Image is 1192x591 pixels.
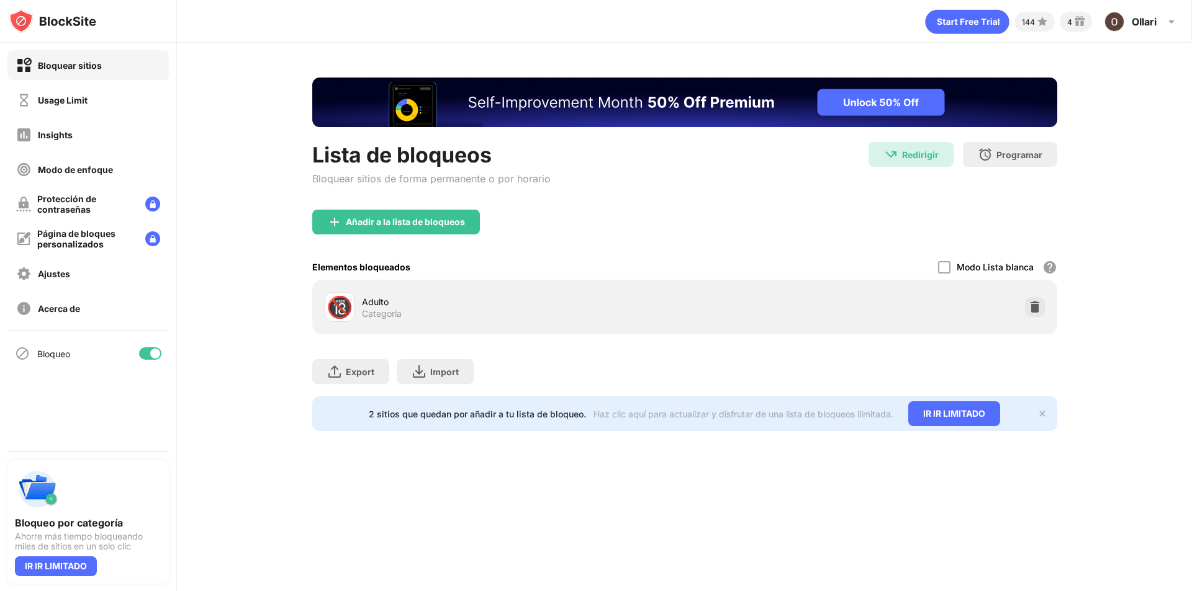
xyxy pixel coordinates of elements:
img: block-on.svg [16,58,32,73]
div: Redirigir [902,149,939,160]
div: Modo de enfoque [38,164,113,175]
div: Lista de bloqueos [312,142,551,167]
img: time-usage-off.svg [16,92,32,108]
img: settings-off.svg [16,266,32,282]
img: blocking-icon.svg [15,346,30,361]
div: Ollari [1132,16,1157,28]
div: Haz clic aquí para actualizar y disfrutar de una lista de bloqueos ilimitada. [594,409,893,419]
iframe: Banner [312,78,1057,127]
div: Ahorre más tiempo bloqueando miles de sitios en un solo clic [15,531,161,551]
div: Bloquear sitios de forma permanente o por horario [312,172,551,185]
div: Añadir a la lista de bloqueos [346,217,465,227]
img: lock-menu.svg [145,197,160,211]
div: 144 [1022,17,1035,27]
div: 4 [1067,17,1072,27]
div: Insights [38,130,73,140]
img: logo-blocksite.svg [9,9,96,33]
div: Ajustes [38,269,70,279]
img: ACg8ocJ4D398d9snDTsAdxdrEKAedfbCJcUKvrABvSXUhPvS3bYTbw=s96-c [1104,12,1124,32]
div: IR IR LIMITADO [15,556,97,576]
img: lock-menu.svg [145,231,160,246]
img: about-off.svg [16,301,32,316]
img: points-small.svg [1035,14,1050,29]
div: Acerca de [38,303,80,314]
div: Bloquear sitios [38,60,102,71]
img: push-categories.svg [15,467,60,512]
div: Adulto [362,295,685,308]
div: Usage Limit [38,95,88,105]
div: Modo Lista blanca [957,262,1034,272]
div: Import [430,367,459,377]
img: insights-off.svg [16,127,32,143]
div: animation [925,9,1009,34]
div: Bloqueo por categoría [15,517,161,529]
img: reward-small.svg [1072,14,1087,29]
div: Protección de contraseñas [37,193,135,215]
div: Categoría [362,308,402,319]
div: Página de bloques personalizados [37,228,135,249]
div: IR IR LIMITADO [908,401,1000,426]
img: password-protection-off.svg [16,197,31,211]
div: Elementos bloqueados [312,262,410,272]
div: Export [346,367,374,377]
img: x-button.svg [1037,409,1047,419]
div: 🔞 [327,295,353,320]
div: Bloqueo [37,349,70,359]
div: 2 sitios que quedan por añadir a tu lista de bloqueo. [369,409,586,419]
img: customize-block-page-off.svg [16,231,31,246]
div: Programar [996,149,1042,160]
img: focus-off.svg [16,162,32,177]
